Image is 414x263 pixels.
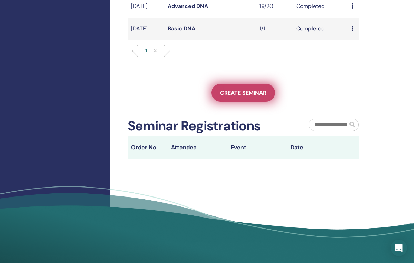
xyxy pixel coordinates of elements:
td: Completed [293,18,348,40]
td: [DATE] [128,18,164,40]
th: Event [227,136,287,159]
a: Create seminar [211,84,275,102]
th: Order No. [128,136,168,159]
td: 1/1 [256,18,293,40]
h2: Seminar Registrations [128,118,260,134]
a: Advanced DNA [168,2,208,10]
th: Attendee [168,136,227,159]
p: 2 [154,47,157,54]
span: Create seminar [220,89,266,97]
th: Date [287,136,347,159]
a: Basic DNA [168,25,195,32]
p: 1 [145,47,147,54]
div: Open Intercom Messenger [391,240,407,256]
